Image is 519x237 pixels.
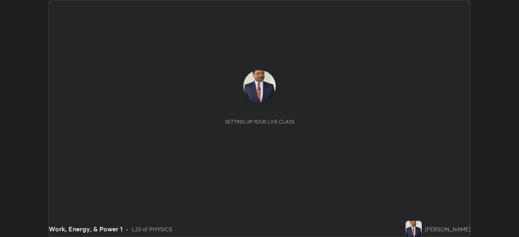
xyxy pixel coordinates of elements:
img: 9bdbc966e13c4c759748ff356524ac4f.jpg [405,221,422,237]
div: [PERSON_NAME] [425,225,470,233]
img: 9bdbc966e13c4c759748ff356524ac4f.jpg [243,70,276,102]
div: Work, Energy, & Power 1 [49,224,122,234]
div: Setting up your live class [225,119,294,125]
div: L33 of PHYSICS [132,225,172,233]
div: • [126,225,129,233]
